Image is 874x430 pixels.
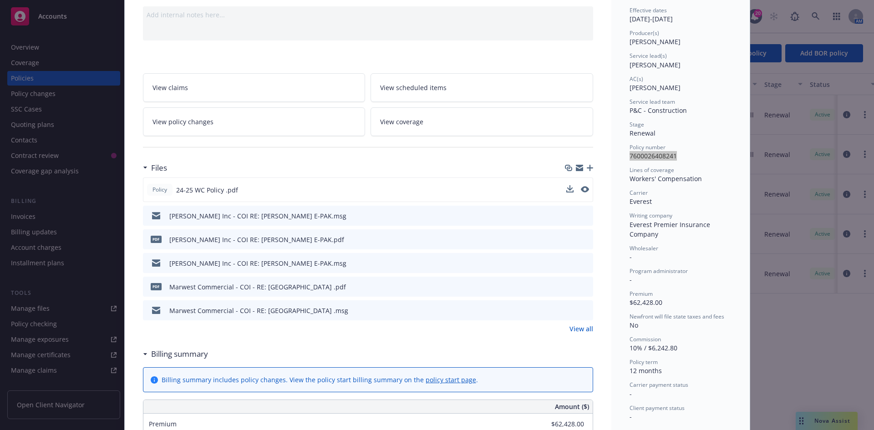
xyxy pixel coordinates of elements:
button: preview file [581,186,589,192]
span: - [630,390,632,398]
span: - [630,275,632,284]
span: Client payment status [630,404,685,412]
div: Files [143,162,167,174]
div: [PERSON_NAME] Inc - COI RE: [PERSON_NAME] E-PAK.msg [169,211,346,221]
span: Service lead team [630,98,675,106]
span: [PERSON_NAME] [630,61,681,69]
a: View claims [143,73,366,102]
div: Marwest Commercial - COI - RE: [GEOGRAPHIC_DATA] .msg [169,306,348,315]
button: download file [566,185,574,192]
span: Writing company [630,212,672,219]
span: View coverage [380,117,423,126]
span: Policy term [630,358,658,366]
span: - [630,412,632,421]
span: Amount ($) [555,402,589,411]
span: P&C - Construction [630,106,687,115]
button: preview file [581,258,589,268]
span: pdf [151,283,162,290]
button: download file [567,258,574,268]
span: Stage [630,121,644,128]
span: View scheduled items [380,83,447,92]
span: Effective dates [630,6,667,14]
div: Billing summary [143,348,208,360]
button: preview file [581,306,589,315]
div: [PERSON_NAME] Inc - COI RE: [PERSON_NAME] E-PAK.msg [169,258,346,268]
span: Premium [630,290,653,298]
div: Workers' Compensation [630,174,732,183]
span: Carrier [630,189,648,197]
button: preview file [581,211,589,221]
span: Commission [630,335,661,343]
span: $62,428.00 [630,298,662,307]
span: Service lead(s) [630,52,667,60]
span: pdf [151,236,162,243]
div: Billing summary includes policy changes. View the policy start billing summary on the . [162,375,478,384]
span: Producer(s) [630,29,659,37]
span: [PERSON_NAME] [630,37,681,46]
a: View coverage [371,107,593,136]
span: [PERSON_NAME] [630,83,681,92]
span: 7600026408241 [630,152,677,160]
button: download file [567,282,574,292]
button: preview file [581,185,589,195]
span: Everest [630,197,652,206]
span: Newfront will file state taxes and fees [630,313,724,320]
span: Carrier payment status [630,381,688,389]
span: 24-25 WC Policy .pdf [176,185,238,195]
button: preview file [581,235,589,244]
span: Program administrator [630,267,688,275]
div: [PERSON_NAME] Inc - COI RE: [PERSON_NAME] E-PAK.pdf [169,235,344,244]
span: - [630,253,632,261]
button: download file [567,306,574,315]
button: download file [566,185,574,195]
span: Premium [149,420,177,428]
a: View policy changes [143,107,366,136]
h3: Billing summary [151,348,208,360]
h3: Files [151,162,167,174]
a: policy start page [426,375,476,384]
span: View policy changes [152,117,213,126]
span: Policy number [630,143,666,151]
span: Renewal [630,129,655,137]
div: Marwest Commercial - COI - RE: [GEOGRAPHIC_DATA] .pdf [169,282,346,292]
span: 10% / $6,242.80 [630,344,677,352]
span: Lines of coverage [630,166,674,174]
div: Add internal notes here... [147,10,589,20]
span: Policy [151,186,169,194]
span: Wholesaler [630,244,658,252]
span: 12 months [630,366,662,375]
button: preview file [581,282,589,292]
span: AC(s) [630,75,643,83]
span: View claims [152,83,188,92]
button: download file [567,235,574,244]
button: download file [567,211,574,221]
a: View all [569,324,593,334]
span: No [630,321,638,329]
a: View scheduled items [371,73,593,102]
div: [DATE] - [DATE] [630,6,732,24]
span: Everest Premier Insurance Company [630,220,712,238]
